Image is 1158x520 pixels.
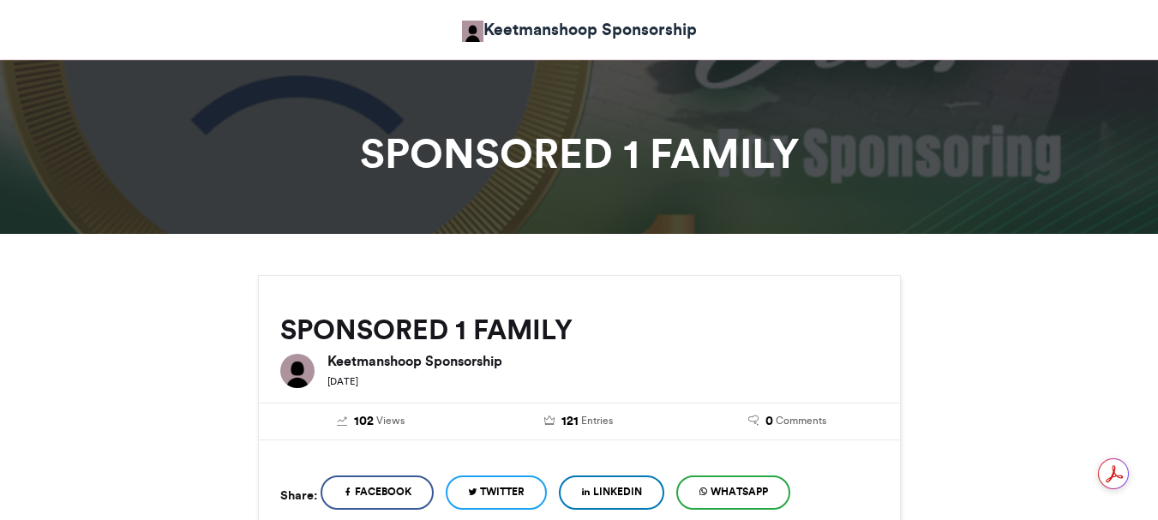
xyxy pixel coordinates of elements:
span: 121 [561,412,579,431]
span: WhatsApp [711,484,768,499]
a: 121 Entries [488,412,670,431]
span: Entries [581,413,613,428]
img: Keetmanshoop Sponsorship [280,354,315,388]
span: Twitter [480,484,525,499]
h5: Share: [280,484,317,506]
span: LinkedIn [593,484,642,499]
span: Views [376,413,405,428]
a: Facebook [321,475,434,510]
a: LinkedIn [559,475,664,510]
span: Facebook [355,484,411,499]
span: Comments [776,413,826,428]
a: Twitter [446,475,547,510]
span: 0 [765,412,773,431]
h6: Keetmanshoop Sponsorship [327,354,879,368]
a: Keetmanshoop Sponsorship [462,17,697,42]
small: [DATE] [327,375,358,387]
a: WhatsApp [676,475,790,510]
h1: SPONSORED 1 FAMILY [104,133,1055,174]
h2: SPONSORED 1 FAMILY [280,314,879,345]
a: 102 Views [280,412,463,431]
a: 0 Comments [696,412,879,431]
span: 102 [354,412,374,431]
img: Keetmanshoop Sponsorship [462,21,483,42]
